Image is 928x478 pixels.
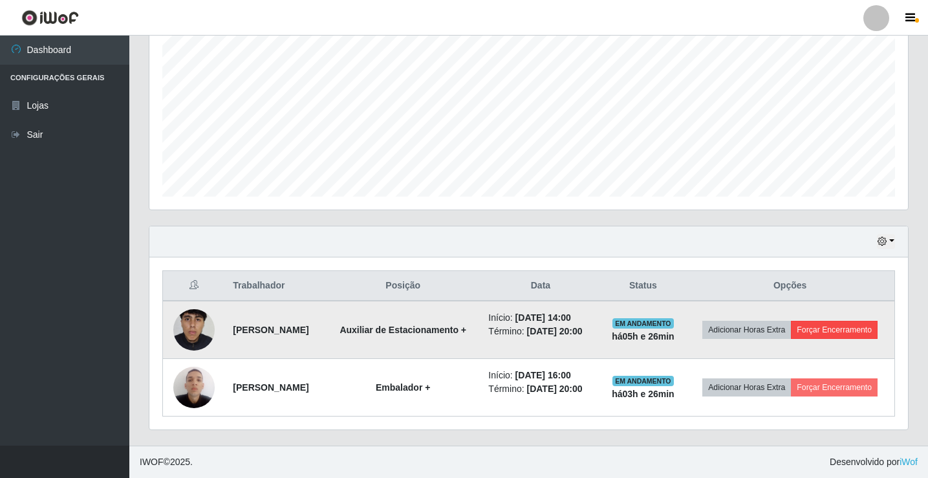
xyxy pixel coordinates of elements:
[488,369,592,382] li: Início:
[173,360,215,415] img: 1701349754449.jpeg
[140,457,164,467] span: IWOF
[900,457,918,467] a: iWof
[612,389,674,399] strong: há 03 h e 26 min
[233,325,308,335] strong: [PERSON_NAME]
[702,378,791,397] button: Adicionar Horas Extra
[791,321,878,339] button: Forçar Encerramento
[600,271,685,301] th: Status
[233,382,308,393] strong: [PERSON_NAME]
[325,271,480,301] th: Posição
[515,312,571,323] time: [DATE] 14:00
[702,321,791,339] button: Adicionar Horas Extra
[791,378,878,397] button: Forçar Encerramento
[140,455,193,469] span: © 2025 .
[480,271,600,301] th: Data
[173,284,215,376] img: 1733491183363.jpeg
[612,318,674,329] span: EM ANDAMENTO
[21,10,79,26] img: CoreUI Logo
[612,331,674,342] strong: há 05 h e 26 min
[526,326,582,336] time: [DATE] 20:00
[612,376,674,386] span: EM ANDAMENTO
[526,384,582,394] time: [DATE] 20:00
[515,370,571,380] time: [DATE] 16:00
[225,271,325,301] th: Trabalhador
[376,382,430,393] strong: Embalador +
[685,271,894,301] th: Opções
[488,311,592,325] li: Início:
[340,325,466,335] strong: Auxiliar de Estacionamento +
[488,382,592,396] li: Término:
[488,325,592,338] li: Término:
[830,455,918,469] span: Desenvolvido por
